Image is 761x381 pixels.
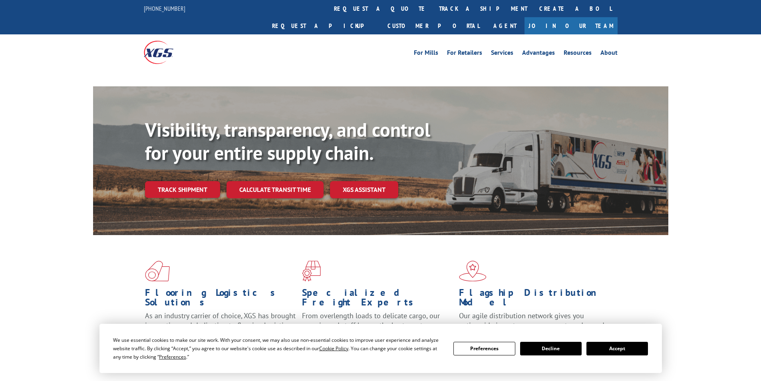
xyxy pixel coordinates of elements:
img: xgs-icon-focused-on-flooring-red [302,261,321,281]
div: We use essential cookies to make our site work. With your consent, we may also use non-essential ... [113,336,444,361]
button: Accept [586,342,648,355]
button: Preferences [453,342,515,355]
span: Cookie Policy [319,345,348,352]
p: From overlength loads to delicate cargo, our experienced staff knows the best way to move your fr... [302,311,453,347]
a: Request a pickup [266,17,381,34]
a: About [600,50,618,58]
h1: Specialized Freight Experts [302,288,453,311]
img: xgs-icon-total-supply-chain-intelligence-red [145,261,170,281]
a: Customer Portal [381,17,485,34]
span: Our agile distribution network gives you nationwide inventory management on demand. [459,311,606,330]
b: Visibility, transparency, and control for your entire supply chain. [145,117,430,165]
span: Preferences [159,353,186,360]
a: Advantages [522,50,555,58]
h1: Flooring Logistics Solutions [145,288,296,311]
a: Calculate transit time [227,181,324,198]
a: Services [491,50,513,58]
a: Resources [564,50,592,58]
a: Track shipment [145,181,220,198]
h1: Flagship Distribution Model [459,288,610,311]
a: For Mills [414,50,438,58]
span: As an industry carrier of choice, XGS has brought innovation and dedication to flooring logistics... [145,311,296,339]
a: For Retailers [447,50,482,58]
div: Cookie Consent Prompt [99,324,662,373]
a: Agent [485,17,525,34]
a: XGS ASSISTANT [330,181,398,198]
a: [PHONE_NUMBER] [144,4,185,12]
button: Decline [520,342,582,355]
a: Join Our Team [525,17,618,34]
img: xgs-icon-flagship-distribution-model-red [459,261,487,281]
